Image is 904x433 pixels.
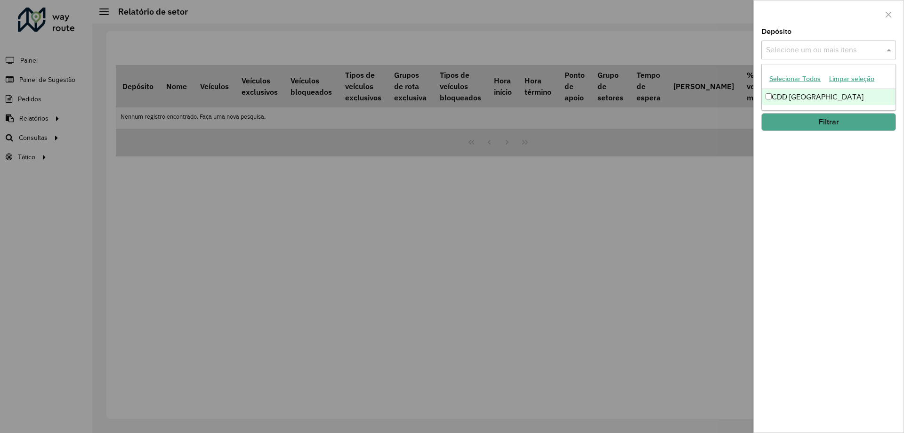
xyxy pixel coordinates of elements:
[762,89,896,105] div: CDD [GEOGRAPHIC_DATA]
[761,113,896,131] button: Filtrar
[765,72,825,86] button: Selecionar Todos
[761,64,896,111] ng-dropdown-panel: Options list
[825,72,879,86] button: Limpar seleção
[761,26,791,37] label: Depósito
